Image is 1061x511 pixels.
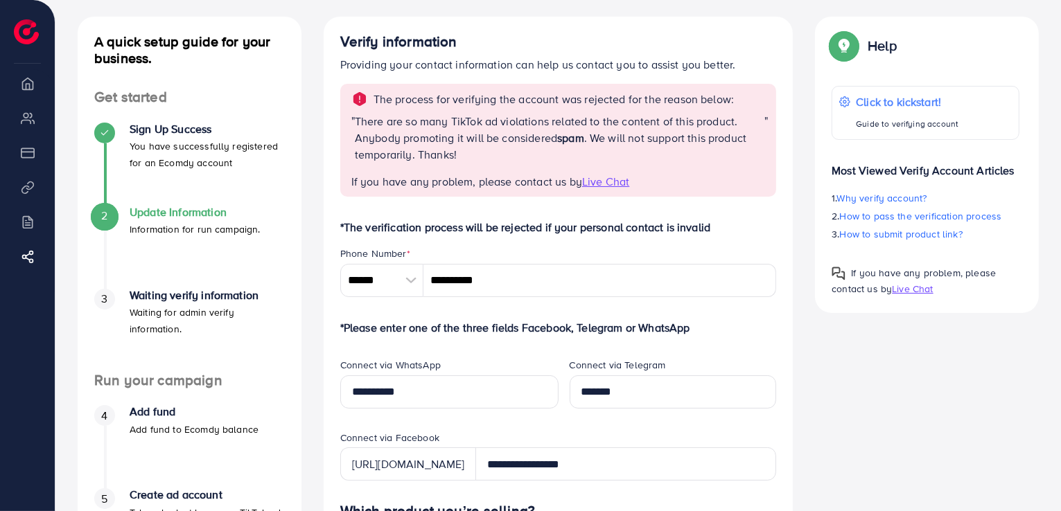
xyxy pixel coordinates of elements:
p: 2. [832,208,1019,224]
p: Guide to verifying account [856,116,958,132]
label: Connect via WhatsApp [340,358,441,372]
img: logo [14,19,39,44]
span: Live Chat [892,282,933,296]
li: Sign Up Success [78,123,301,206]
h4: Sign Up Success [130,123,285,136]
span: If you have any problem, please contact us by [351,174,582,189]
label: Phone Number [340,246,410,260]
label: Connect via Telegram [570,358,666,372]
p: 3. [832,226,1019,242]
h4: A quick setup guide for your business. [78,33,301,66]
li: Update Information [78,206,301,289]
span: If you have any problem, please contact us by [832,266,996,296]
span: How to submit product link? [840,227,963,241]
p: The process for verifying the account was rejected for the reason below: [374,91,735,107]
p: Help [868,37,897,54]
span: 2 [101,208,107,224]
p: *The verification process will be rejected if your personal contact is invalid [340,219,777,235]
h4: Update Information [130,206,261,219]
img: Popup guide [832,267,845,280]
h4: Verify information [340,33,777,51]
p: *Please enter one of the three fields Facebook, Telegram or WhatsApp [340,319,777,336]
p: 1. [832,190,1019,206]
li: Waiting verify information [78,289,301,372]
label: Connect via Facebook [340,431,439,445]
span: How to pass the verification process [840,209,1002,223]
span: Why verify account? [837,191,927,205]
img: alert [351,91,368,107]
iframe: Chat [1002,449,1051,501]
span: 5 [101,491,107,507]
img: Popup guide [832,33,857,58]
p: Most Viewed Verify Account Articles [832,151,1019,179]
div: [URL][DOMAIN_NAME] [340,447,476,481]
h4: Add fund [130,405,258,418]
span: " [764,113,768,174]
span: Live Chat [582,174,629,189]
span: 4 [101,408,107,424]
p: Information for run campaign. [130,221,261,237]
p: You have successfully registered for an Ecomdy account [130,138,285,171]
li: Add fund [78,405,301,488]
h4: Create ad account [130,488,285,501]
p: Providing your contact information can help us contact you to assist you better. [340,56,777,73]
h4: Waiting verify information [130,289,285,302]
p: Waiting for admin verify information. [130,304,285,337]
h4: Get started [78,89,301,106]
span: 3 [101,291,107,307]
span: " [351,113,355,174]
p: Click to kickstart! [856,93,958,110]
h4: Run your campaign [78,372,301,389]
strong: spam [557,130,584,145]
p: Add fund to Ecomdy balance [130,421,258,438]
p: There are so many TikTok ad violations related to the content of this product. Anybody promoting ... [355,113,764,163]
